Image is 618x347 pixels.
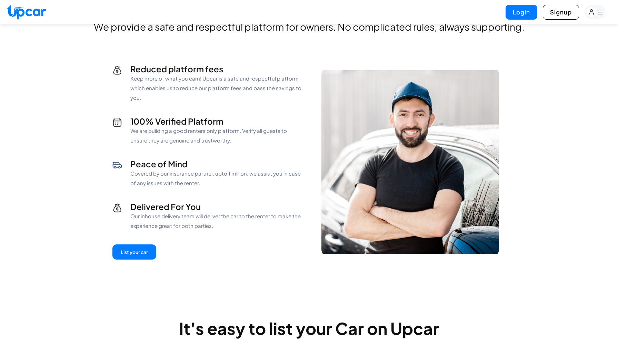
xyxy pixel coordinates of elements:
[130,159,303,169] h3: Peace of Mind
[112,160,122,170] img: blue-van.png
[179,320,439,337] h2: It's easy to list your Car on Upcar
[506,5,537,20] button: Login
[112,244,156,260] button: List your car
[130,64,303,74] h3: Reduced platform fees
[543,5,579,20] button: Signup
[112,65,122,75] img: MoneyBag.png
[130,211,303,231] p: Our inhouse delivery team will deliver the car to the renter to make the experience great for bot...
[130,202,303,211] h3: Delivered For You
[112,203,122,213] img: MoneyBag.png
[68,21,550,32] p: We provide a safe and respectful platform for owners. No complicated rules, always supporting.
[130,126,303,145] p: We are building a good renters only platform. Verify all guests to ensure they are genuine and tr...
[321,66,499,257] img: Long term rental friends
[7,5,46,20] img: Upcar Logo
[130,169,303,188] p: Covered by our insurance partner, upto 1 million, we assist you in case of any issues with the re...
[130,116,303,126] h3: 100% Verified Platform
[130,74,303,103] p: Keep more of what you earn! Upcar is a safe and respectful platform which enables us to reduce ou...
[112,118,122,127] img: Calender.png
